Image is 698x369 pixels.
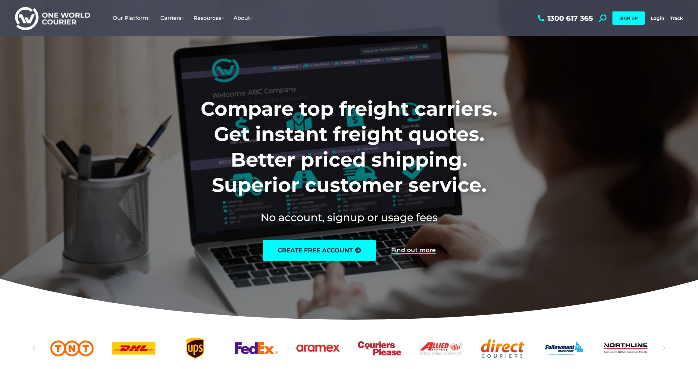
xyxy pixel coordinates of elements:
a: Direct Couriers logo [481,338,524,359]
div: 3 / 25 [112,338,155,359]
div: 5 / 25 [235,338,278,359]
div: 4 / 25 [174,338,217,359]
div: 10 / 25 [543,338,586,359]
a: FedEx logo [235,338,278,359]
h1: Compare top freight carriers. Get instant freight quotes. Better priced shipping. Superior custom... [161,96,537,198]
a: Northline logo [604,338,647,359]
a: Couriers Please logo [358,338,401,359]
div: 2 / 25 [50,338,94,359]
a: TNT logo Australian freight company [50,338,94,359]
h2: No account, signup or usage fees [161,210,537,225]
span: About [233,15,253,21]
a: UPS logo [174,338,217,359]
a: DHl logo [112,338,155,359]
a: Carriers [156,9,189,27]
div: Slides [50,338,647,359]
a: Followmont transoirt web logo [543,338,586,359]
a: Allied Express logo [419,338,463,359]
span: Resources [193,15,224,21]
div: 8 / 25 [419,338,463,359]
a: Resources [189,9,229,27]
img: One World Courier [15,6,90,30]
span: SIGN UP [619,15,638,21]
a: Our Platform [108,9,156,27]
div: 6 / 25 [296,338,340,359]
a: 1300 617 365 [536,14,593,22]
a: About [229,9,258,27]
a: Find out more [391,247,436,254]
div: 11 / 25 [604,338,647,359]
a: Aramex_logo [296,338,340,359]
span: Carriers [160,15,184,21]
span: Our Platform [113,15,151,21]
a: Track [670,15,683,21]
a: create free account [263,240,376,261]
a: Login [651,15,664,21]
div: 7 / 25 [358,338,401,359]
div: 9 / 25 [481,338,524,359]
a: SIGN UP [612,11,645,25]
